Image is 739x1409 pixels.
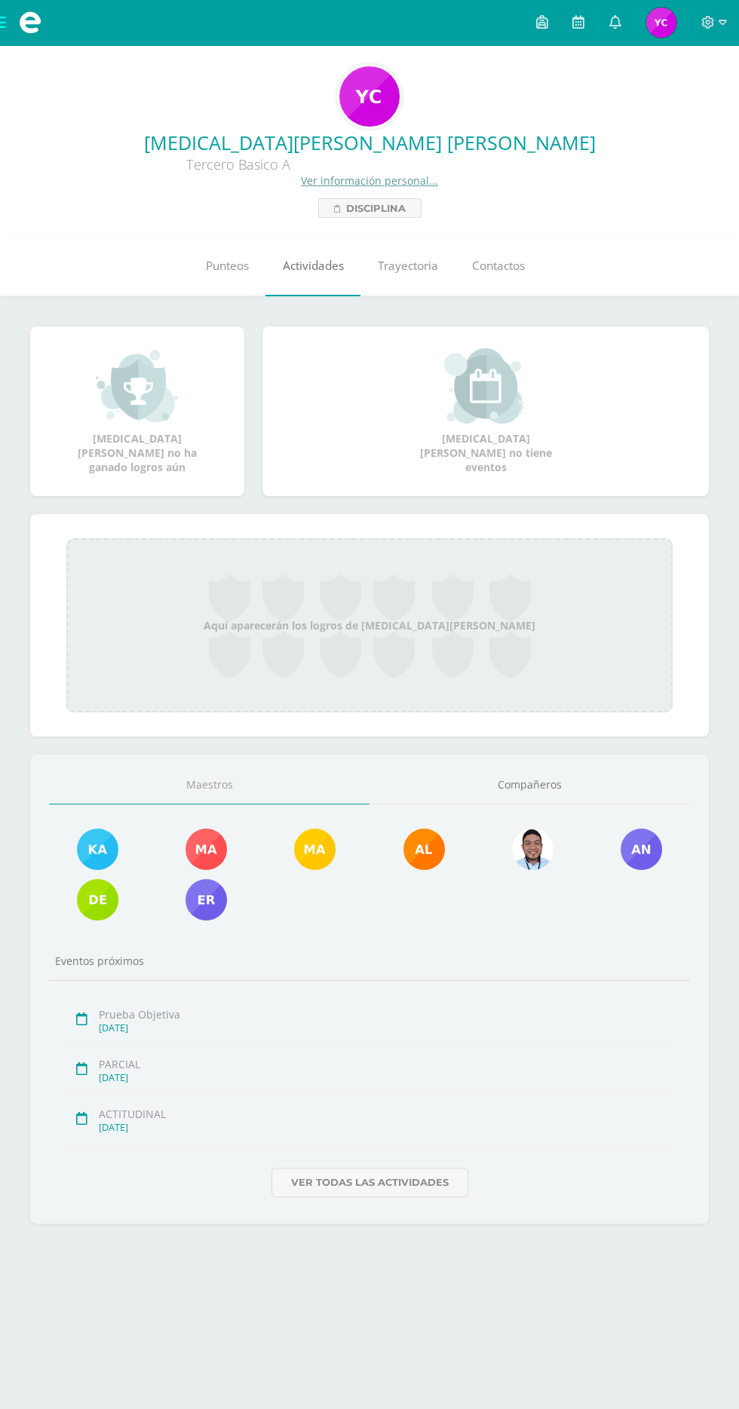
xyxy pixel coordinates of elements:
span: Punteos [206,258,249,274]
img: 5b69ea46538634a852163c0590dc3ff7.png [621,829,662,870]
img: 6bf64b0700033a2ca3395562ad6aa597.png [512,829,553,870]
a: Actividades [265,236,360,296]
img: 13db4c08e544ead93a1678712b735bab.png [77,879,118,920]
span: Disciplina [346,199,406,217]
img: 3b51858fa93919ca30eb1aad2d2e7161.png [186,879,227,920]
a: Ver todas las actividades [271,1168,468,1197]
a: Punteos [189,236,265,296]
a: Contactos [455,236,541,296]
div: [DATE] [99,1121,674,1134]
span: Trayectoria [378,258,438,274]
div: Prueba Objetiva [99,1007,674,1022]
a: Maestros [49,766,369,804]
img: 1c285e60f6ff79110def83009e9e501a.png [77,829,118,870]
a: Ver información personal... [301,173,438,188]
img: event_small.png [444,348,526,424]
img: c020eebe47570ddd332f87e65077e1d5.png [186,829,227,870]
a: Compañeros [369,766,690,804]
div: Tercero Basico A [12,155,465,173]
div: [DATE] [99,1071,674,1084]
img: 062a1d1c98ece7e2b6126b5144e791dc.png [339,66,400,127]
div: Aquí aparecerán los logros de [MEDICAL_DATA][PERSON_NAME] [66,538,673,712]
img: f5bcdfe112135d8e2907dab10a7547e4.png [294,829,336,870]
div: [MEDICAL_DATA][PERSON_NAME] no tiene eventos [410,348,561,474]
span: Contactos [472,258,525,274]
a: Trayectoria [360,236,455,296]
span: Actividades [283,258,344,274]
img: 213c93b939c5217ac5b9f4cf4cede38a.png [646,8,676,38]
div: PARCIAL [99,1057,674,1071]
a: Disciplina [318,198,422,218]
div: [MEDICAL_DATA][PERSON_NAME] no ha ganado logros aún [62,348,213,474]
a: [MEDICAL_DATA][PERSON_NAME] [PERSON_NAME] [12,130,727,155]
img: achievement_small.png [96,348,178,424]
div: Eventos próximos [49,954,690,968]
div: [DATE] [99,1022,674,1034]
img: d015825c49c7989f71d1fd9a85bb1a15.png [403,829,445,870]
div: ACTITUDINAL [99,1107,674,1121]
